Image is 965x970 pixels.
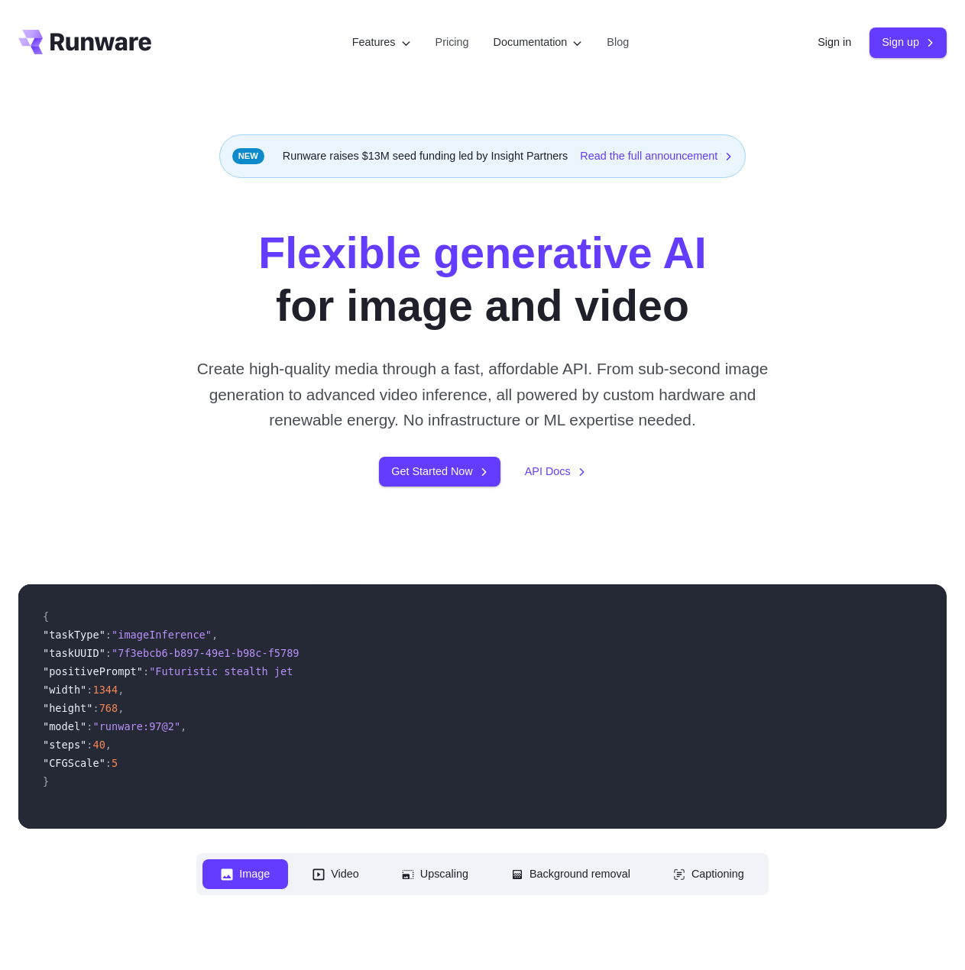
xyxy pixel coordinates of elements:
span: : [86,720,92,732]
a: Blog [607,34,629,51]
span: : [86,739,92,751]
a: Get Started Now [379,457,500,487]
label: Features [352,34,411,51]
span: "taskType" [43,629,105,641]
button: Captioning [655,859,763,889]
span: 5 [112,757,118,769]
span: "positivePrompt" [43,665,143,677]
span: } [43,775,49,787]
a: Go to / [18,30,151,54]
span: { [43,610,49,622]
button: Upscaling [384,859,487,889]
span: : [105,647,112,659]
a: Read the full announcement [580,147,733,165]
span: : [105,757,112,769]
span: , [118,684,124,696]
span: 40 [92,739,105,751]
button: Video [294,859,377,889]
div: Runware raises $13M seed funding led by Insight Partners [219,134,746,178]
a: Pricing [436,34,469,51]
span: "width" [43,684,86,696]
span: "height" [43,702,92,714]
span: , [212,629,218,641]
button: Background removal [493,859,649,889]
a: Sign up [869,27,947,57]
a: API Docs [525,463,586,480]
span: "Futuristic stealth jet streaking through a neon-lit cityscape with glowing purple exhaust" [149,665,718,677]
span: : [105,629,112,641]
span: "model" [43,720,86,732]
span: "7f3ebcb6-b897-49e1-b98c-f5789d2d40d7" [112,647,349,659]
p: Create high-quality media through a fast, affordable API. From sub-second image generation to adv... [186,356,780,432]
strong: Flexible generative AI [258,228,707,277]
span: , [118,702,124,714]
span: : [143,665,149,677]
a: Sign in [818,34,851,51]
button: Image [202,859,288,889]
span: "imageInference" [112,629,212,641]
label: Documentation [494,34,583,51]
span: 1344 [92,684,118,696]
span: , [180,720,186,732]
span: 768 [99,702,118,714]
span: , [105,739,112,751]
span: "steps" [43,739,86,751]
span: : [92,702,99,714]
span: : [86,684,92,696]
span: "CFGScale" [43,757,105,769]
span: "runware:97@2" [92,720,180,732]
span: "taskUUID" [43,647,105,659]
h1: for image and video [258,227,707,331]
